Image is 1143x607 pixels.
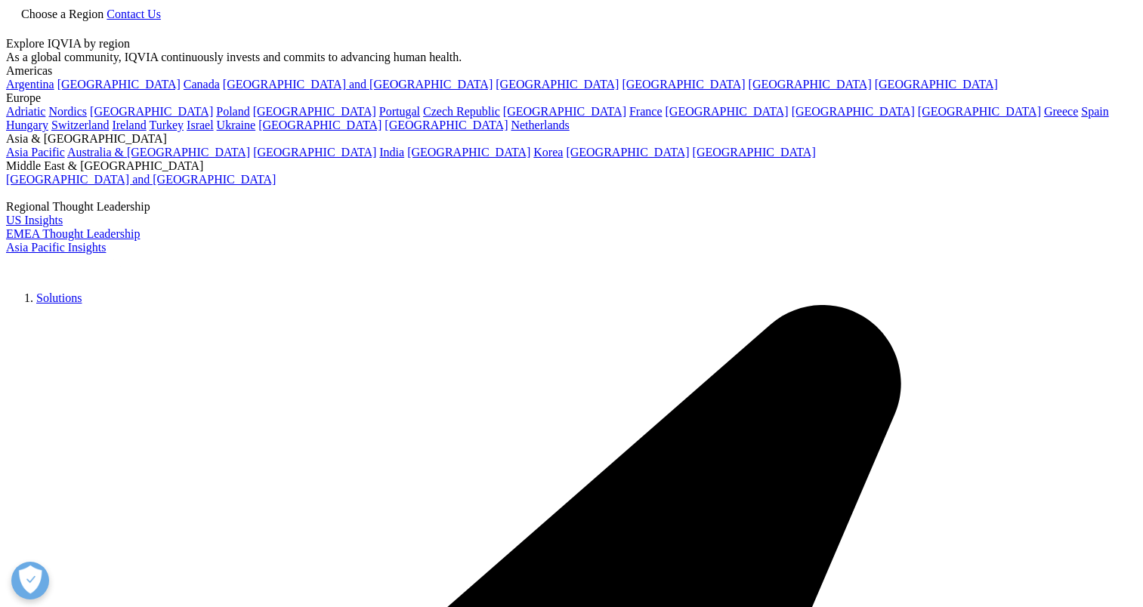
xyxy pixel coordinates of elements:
span: Choose a Region [21,8,103,20]
a: Asia Pacific Insights [6,241,106,254]
div: Middle East & [GEOGRAPHIC_DATA] [6,159,1137,173]
a: Israel [187,119,214,131]
a: US Insights [6,214,63,226]
a: [GEOGRAPHIC_DATA] and [GEOGRAPHIC_DATA] [6,173,276,186]
a: Ukraine [217,119,256,131]
a: Argentina [6,78,54,91]
a: Switzerland [51,119,109,131]
div: Europe [6,91,1137,105]
a: [GEOGRAPHIC_DATA] [407,146,530,159]
a: [GEOGRAPHIC_DATA] [90,105,213,118]
a: Asia Pacific [6,146,65,159]
a: Ireland [112,119,146,131]
div: Explore IQVIA by region [6,37,1137,51]
a: Poland [216,105,249,118]
div: Americas [6,64,1137,78]
a: France [629,105,663,118]
a: Contact Us [107,8,161,20]
div: Asia & [GEOGRAPHIC_DATA] [6,132,1137,146]
a: Australia & [GEOGRAPHIC_DATA] [67,146,250,159]
a: Solutions [36,291,82,304]
div: As a global community, IQVIA continuously invests and commits to advancing human health. [6,51,1137,64]
button: Abrir preferências [11,562,49,599]
a: Spain [1081,105,1108,118]
a: [GEOGRAPHIC_DATA] [253,105,376,118]
a: [GEOGRAPHIC_DATA] [258,119,382,131]
a: Portugal [379,105,420,118]
a: Netherlands [511,119,569,131]
a: Adriatic [6,105,45,118]
a: [GEOGRAPHIC_DATA] and [GEOGRAPHIC_DATA] [223,78,493,91]
a: [GEOGRAPHIC_DATA] [693,146,816,159]
a: [GEOGRAPHIC_DATA] [57,78,181,91]
a: [GEOGRAPHIC_DATA] [253,146,376,159]
a: [GEOGRAPHIC_DATA] [622,78,745,91]
a: Hungary [6,119,48,131]
a: India [379,146,404,159]
a: [GEOGRAPHIC_DATA] [503,105,626,118]
a: [GEOGRAPHIC_DATA] [918,105,1041,118]
a: [GEOGRAPHIC_DATA] [496,78,619,91]
a: [GEOGRAPHIC_DATA] [792,105,915,118]
a: Nordics [48,105,87,118]
a: Turkey [149,119,184,131]
a: [GEOGRAPHIC_DATA] [875,78,998,91]
div: Regional Thought Leadership [6,200,1137,214]
a: Canada [184,78,220,91]
a: EMEA Thought Leadership [6,227,140,240]
a: [GEOGRAPHIC_DATA] [749,78,872,91]
img: IQVIA Healthcare Information Technology and Pharma Clinical Research Company [6,254,127,276]
a: Korea [533,146,563,159]
a: Czech Republic [423,105,500,118]
a: [GEOGRAPHIC_DATA] [566,146,689,159]
a: [GEOGRAPHIC_DATA] [666,105,789,118]
a: Greece [1044,105,1078,118]
a: [GEOGRAPHIC_DATA] [385,119,508,131]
